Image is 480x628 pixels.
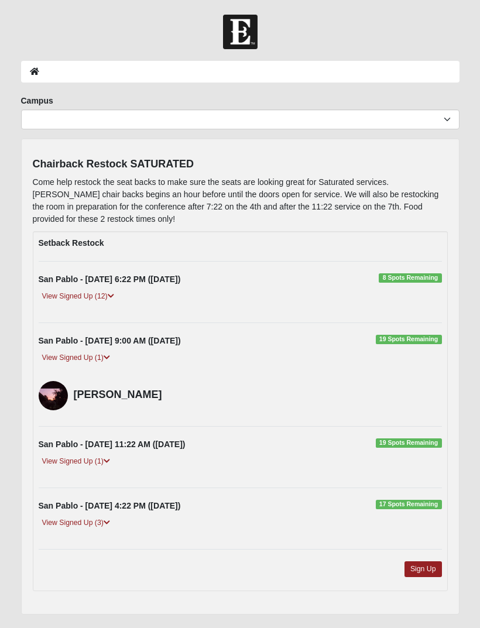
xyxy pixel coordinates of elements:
span: 17 Spots Remaining [376,500,442,509]
strong: San Pablo - [DATE] 9:00 AM ([DATE]) [39,336,181,345]
strong: San Pablo - [DATE] 11:22 AM ([DATE]) [39,440,186,449]
h4: Chairback Restock SATURATED [33,158,448,171]
span: 19 Spots Remaining [376,335,442,344]
h4: [PERSON_NAME] [74,389,442,401]
a: View Signed Up (1) [39,352,114,364]
img: Church of Eleven22 Logo [223,15,258,49]
span: 19 Spots Remaining [376,438,442,448]
label: Campus [21,95,53,107]
a: Sign Up [404,561,442,577]
a: View Signed Up (12) [39,290,118,303]
strong: San Pablo - [DATE] 6:22 PM ([DATE]) [39,274,181,284]
a: View Signed Up (1) [39,455,114,468]
strong: San Pablo - [DATE] 4:22 PM ([DATE]) [39,501,181,510]
strong: Setback Restock [39,238,104,248]
p: Come help restock the seat backs to make sure the seats are looking great for Saturated services.... [33,176,448,225]
span: 8 Spots Remaining [379,273,441,283]
a: View Signed Up (3) [39,517,114,529]
img: Sharon Withrow [39,381,68,410]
